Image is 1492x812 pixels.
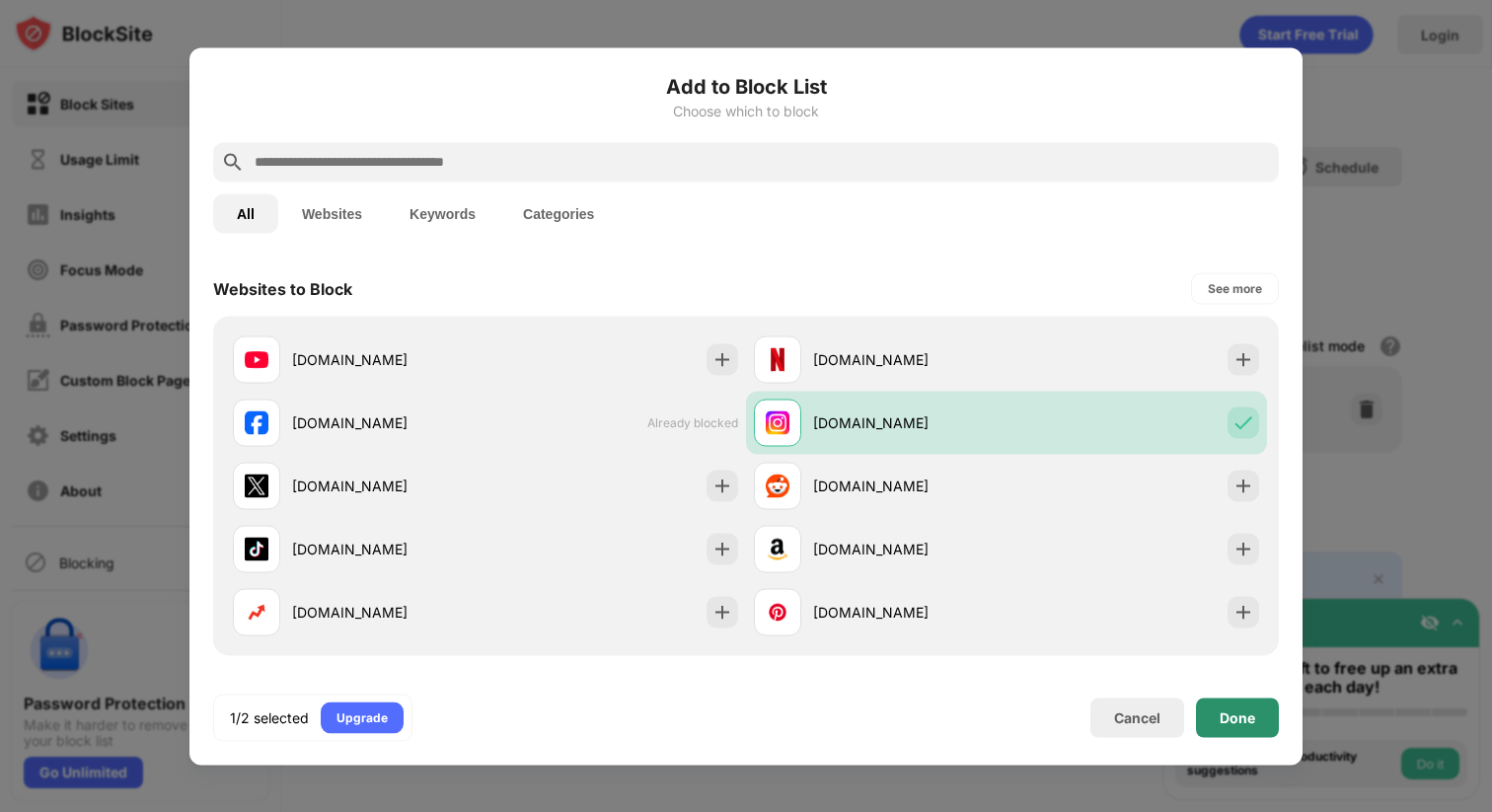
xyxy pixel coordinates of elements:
span: Already blocked [647,415,738,430]
div: Done [1220,709,1255,725]
img: favicons [766,410,789,434]
img: favicons [766,474,789,497]
div: Cancel [1114,709,1160,726]
div: [DOMAIN_NAME] [813,412,1007,433]
h6: Add to Block List [213,71,1279,101]
img: favicons [245,410,268,434]
button: All [213,193,278,233]
div: [DOMAIN_NAME] [292,476,485,496]
div: 1/2 selected [230,707,309,727]
img: favicons [766,600,789,624]
img: favicons [245,474,268,497]
img: favicons [245,600,268,624]
div: [DOMAIN_NAME] [813,476,1007,496]
div: [DOMAIN_NAME] [813,602,1007,623]
div: [DOMAIN_NAME] [292,349,485,370]
img: favicons [766,347,789,371]
img: favicons [245,537,268,560]
div: [DOMAIN_NAME] [813,539,1007,559]
button: Keywords [386,193,499,233]
img: favicons [245,347,268,371]
div: Websites to Block [213,278,352,298]
div: See more [1208,278,1262,298]
div: Upgrade [336,707,388,727]
button: Websites [278,193,386,233]
img: favicons [766,537,789,560]
button: Categories [499,193,618,233]
div: [DOMAIN_NAME] [813,349,1007,370]
div: [DOMAIN_NAME] [292,602,485,623]
div: [DOMAIN_NAME] [292,412,485,433]
img: search.svg [221,150,245,174]
div: Choose which to block [213,103,1279,118]
div: [DOMAIN_NAME] [292,539,485,559]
